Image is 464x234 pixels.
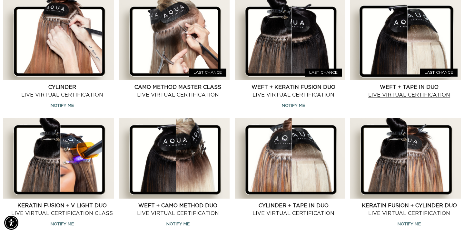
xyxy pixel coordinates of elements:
[11,202,114,217] a: Keratin Fusion + V Light Duo Live Virtual Certification Class
[358,83,461,99] a: Weft + Tape in Duo Live Virtual Certification
[358,202,461,217] a: Keratin Fusion + Cylinder Duo Live Virtual Certification
[11,83,114,99] a: Cylinder Live Virtual Certification
[432,203,464,234] iframe: Chat Widget
[4,216,18,230] div: Accessibility Menu
[242,202,345,217] a: Cylinder + Tape in Duo Live Virtual Certification
[126,83,230,99] a: CAMO Method Master Class Live Virtual Certification
[242,83,345,99] a: Weft + Keratin Fusion Duo Live Virtual Certification
[126,202,230,217] a: Weft + CAMO Method Duo Live Virtual Certification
